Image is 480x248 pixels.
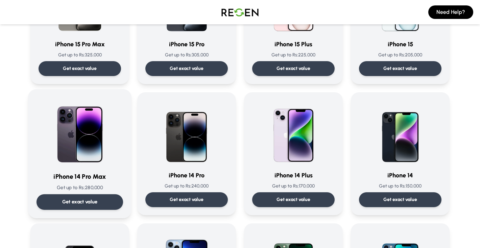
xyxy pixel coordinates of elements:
img: Logo [216,3,264,22]
p: Get exact value [277,65,310,72]
p: Get exact value [170,196,203,203]
p: Get up to Rs: 170,000 [252,183,335,190]
p: Get exact value [170,65,203,72]
p: Get up to Rs: 225,000 [252,52,335,58]
p: Get exact value [383,65,417,72]
p: Get exact value [62,198,98,205]
img: iPhone 14 Pro [154,100,219,165]
img: iPhone 14 Plus [261,100,326,165]
p: Get up to Rs: 325,000 [39,52,121,58]
p: Get up to Rs: 205,000 [359,52,441,58]
h3: iPhone 15 Pro Max [39,40,121,49]
h3: iPhone 14 Plus [252,171,335,180]
h3: iPhone 15 Plus [252,40,335,49]
p: Get up to Rs: 280,000 [37,184,123,191]
h3: iPhone 14 Pro Max [37,172,123,181]
h3: iPhone 15 Pro [145,40,228,49]
h3: iPhone 14 Pro [145,171,228,180]
img: iPhone 14 [368,100,433,165]
p: Get exact value [383,196,417,203]
p: Get exact value [277,196,310,203]
p: Get up to Rs: 150,000 [359,183,441,190]
p: Get up to Rs: 305,000 [145,52,228,58]
p: Get up to Rs: 240,000 [145,183,228,190]
button: Need Help? [428,5,473,19]
h3: iPhone 14 [359,171,441,180]
p: Get exact value [63,65,97,72]
h3: iPhone 15 [359,40,441,49]
img: iPhone 14 Pro Max [46,98,114,166]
